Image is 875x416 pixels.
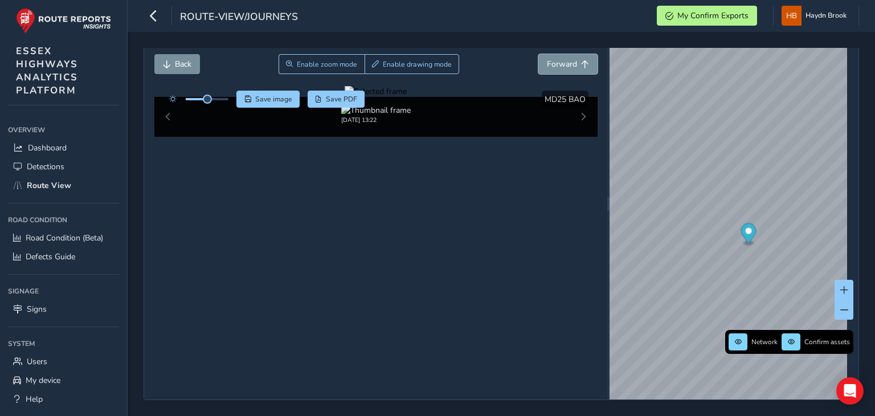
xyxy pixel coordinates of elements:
span: Road Condition (Beta) [26,233,103,243]
div: Road Condition [8,211,119,229]
span: Back [175,59,191,70]
span: Help [26,394,43,405]
button: Zoom [279,54,365,74]
span: My device [26,375,60,386]
span: MD25 BAO [545,94,586,105]
div: Overview [8,121,119,138]
span: Confirm assets [804,337,850,346]
a: Detections [8,157,119,176]
img: diamond-layout [782,6,802,26]
span: route-view/journeys [180,10,298,26]
span: ESSEX HIGHWAYS ANALYTICS PLATFORM [16,44,78,97]
span: Save PDF [326,95,357,104]
div: Signage [8,283,119,300]
div: Open Intercom Messenger [836,377,864,405]
span: Enable drawing mode [383,60,452,69]
a: Dashboard [8,138,119,157]
img: rr logo [16,8,111,34]
div: [DATE] 13:22 [341,116,411,124]
a: Signs [8,300,119,319]
div: System [8,335,119,352]
a: Help [8,390,119,409]
span: Forward [547,59,577,70]
a: Defects Guide [8,247,119,266]
span: Users [27,356,47,367]
span: Haydn Brook [806,6,847,26]
button: Draw [365,54,460,74]
button: Forward [538,54,598,74]
button: PDF [308,91,365,108]
button: Save [236,91,300,108]
div: Map marker [741,223,757,247]
span: My Confirm Exports [677,10,749,21]
span: Dashboard [28,142,67,153]
span: Enable zoom mode [297,60,357,69]
span: Detections [27,161,64,172]
span: Route View [27,180,71,191]
a: My device [8,371,119,390]
img: Thumbnail frame [341,105,411,116]
button: My Confirm Exports [657,6,757,26]
a: Route View [8,176,119,195]
span: Network [751,337,778,346]
a: Users [8,352,119,371]
span: Signs [27,304,47,315]
span: Save image [255,95,292,104]
button: Haydn Brook [782,6,851,26]
span: Defects Guide [26,251,75,262]
a: Road Condition (Beta) [8,229,119,247]
button: Back [154,54,200,74]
